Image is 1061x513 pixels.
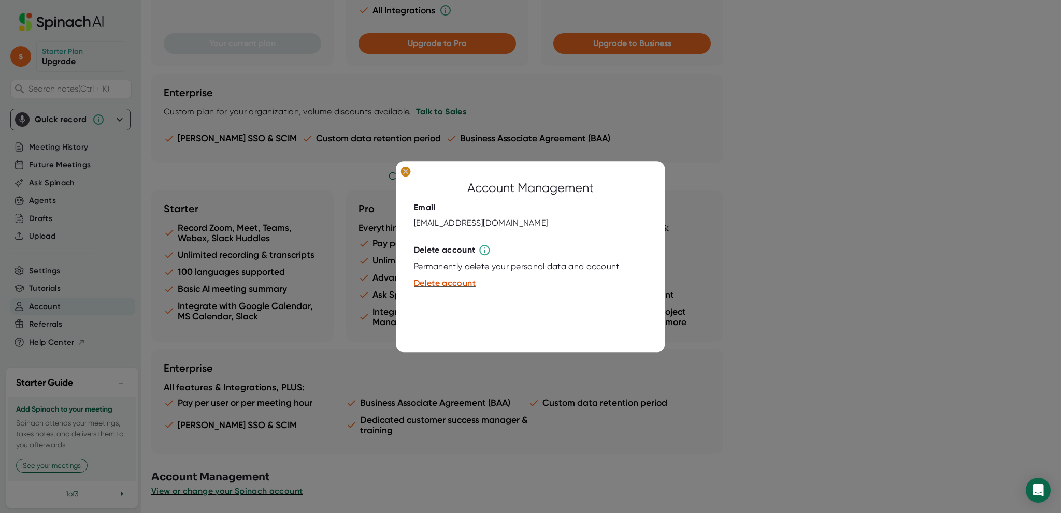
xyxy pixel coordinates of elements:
div: Account Management [467,179,594,198]
button: Delete account [414,277,476,290]
div: [EMAIL_ADDRESS][DOMAIN_NAME] [414,218,548,229]
div: Delete account [414,245,475,256]
span: Delete account [414,279,476,288]
div: Open Intercom Messenger [1026,478,1051,503]
div: Permanently delete your personal data and account [414,262,620,272]
div: Email [414,203,436,213]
